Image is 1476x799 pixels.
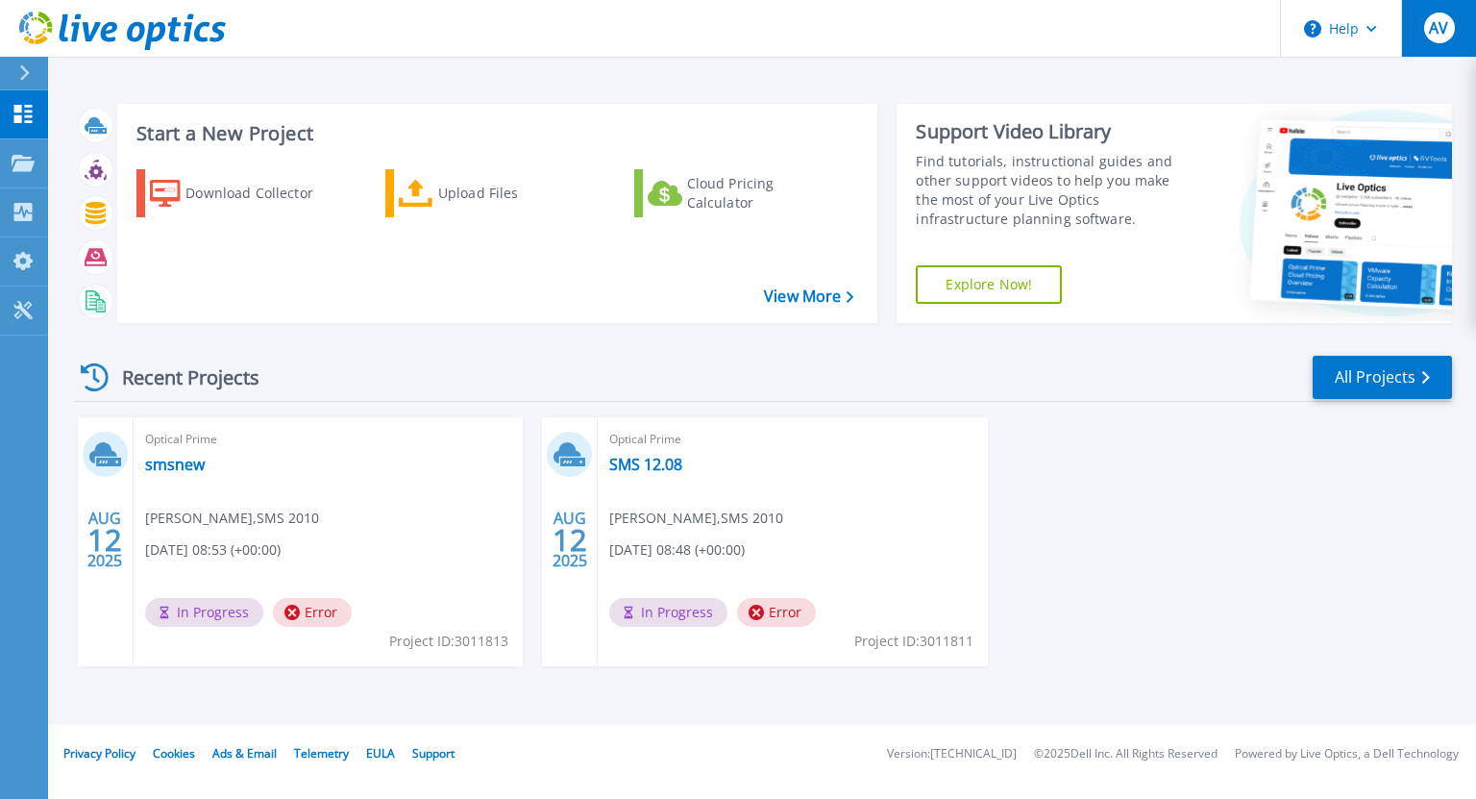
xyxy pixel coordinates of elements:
li: Powered by Live Optics, a Dell Technology [1235,748,1459,761]
a: Ads & Email [212,745,277,762]
h3: Start a New Project [136,123,853,144]
a: SMS 12.08 [609,455,682,474]
span: [PERSON_NAME] , SMS 2010 [609,508,783,529]
span: 12 [553,532,587,548]
a: Explore Now! [916,265,1062,304]
a: EULA [366,745,395,762]
a: smsnew [145,455,205,474]
a: Upload Files [385,169,600,217]
li: Version: [TECHNICAL_ID] [887,748,1017,761]
span: AV [1429,20,1448,36]
span: Project ID: 3011813 [389,631,508,652]
div: Find tutorials, instructional guides and other support videos to help you make the most of your L... [916,152,1194,229]
a: Privacy Policy [63,745,135,762]
a: Cloud Pricing Calculator [634,169,849,217]
li: © 2025 Dell Inc. All Rights Reserved [1034,748,1218,761]
span: Optical Prime [145,429,511,450]
span: Project ID: 3011811 [854,631,973,652]
div: AUG 2025 [552,505,588,575]
a: Cookies [153,745,195,762]
span: In Progress [609,598,727,627]
span: Error [273,598,352,627]
span: 12 [87,532,122,548]
span: Error [737,598,816,627]
a: View More [764,287,853,306]
a: Support [412,745,455,762]
div: Download Collector [185,174,339,212]
span: [DATE] 08:53 (+00:00) [145,539,281,561]
div: AUG 2025 [86,505,123,575]
span: In Progress [145,598,263,627]
a: Telemetry [294,745,349,762]
a: All Projects [1313,356,1452,399]
span: [DATE] 08:48 (+00:00) [609,539,745,561]
div: Upload Files [438,174,592,212]
div: Cloud Pricing Calculator [687,174,841,212]
div: Support Video Library [916,119,1194,144]
a: Download Collector [136,169,351,217]
span: Optical Prime [609,429,975,450]
span: [PERSON_NAME] , SMS 2010 [145,508,319,529]
div: Recent Projects [74,354,285,401]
